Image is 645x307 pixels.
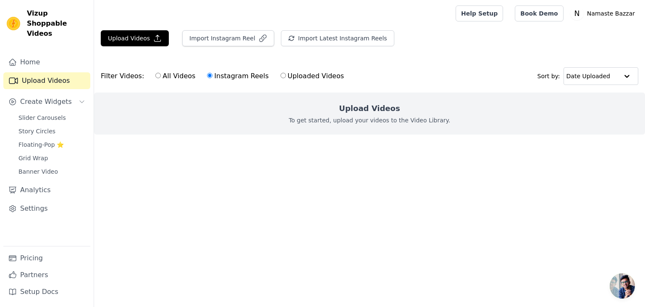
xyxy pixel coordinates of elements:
span: Floating-Pop ⭐ [18,140,64,149]
span: Story Circles [18,127,55,135]
a: Floating-Pop ⭐ [13,139,90,151]
a: Analytics [3,182,90,198]
span: Create Widgets [20,97,72,107]
button: Import Instagram Reel [182,30,274,46]
a: Upload Videos [3,72,90,89]
img: Vizup [7,17,20,30]
span: Vizup Shoppable Videos [27,8,87,39]
button: Create Widgets [3,93,90,110]
a: Open chat [610,273,635,299]
span: Banner Video [18,167,58,176]
a: Setup Docs [3,283,90,300]
input: Uploaded Videos [281,73,286,78]
a: Help Setup [456,5,503,21]
text: N [574,9,579,18]
button: Upload Videos [101,30,169,46]
a: Banner Video [13,166,90,177]
input: All Videos [155,73,161,78]
a: Story Circles [13,125,90,137]
label: All Videos [155,71,196,82]
p: To get started, upload your videos to the Video Library. [289,116,451,124]
h2: Upload Videos [339,103,400,114]
a: Home [3,54,90,71]
button: N Namaste Bazzar [570,6,638,21]
a: Pricing [3,250,90,267]
a: Settings [3,200,90,217]
a: Partners [3,267,90,283]
span: Grid Wrap [18,154,48,162]
div: Filter Videos: [101,66,349,86]
a: Slider Carousels [13,112,90,124]
a: Grid Wrap [13,152,90,164]
input: Instagram Reels [207,73,212,78]
div: Sort by: [537,67,639,85]
button: Import Latest Instagram Reels [281,30,394,46]
a: Book Demo [515,5,563,21]
span: Slider Carousels [18,114,66,122]
label: Instagram Reels [207,71,269,82]
p: Namaste Bazzar [584,6,638,21]
label: Uploaded Videos [280,71,344,82]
